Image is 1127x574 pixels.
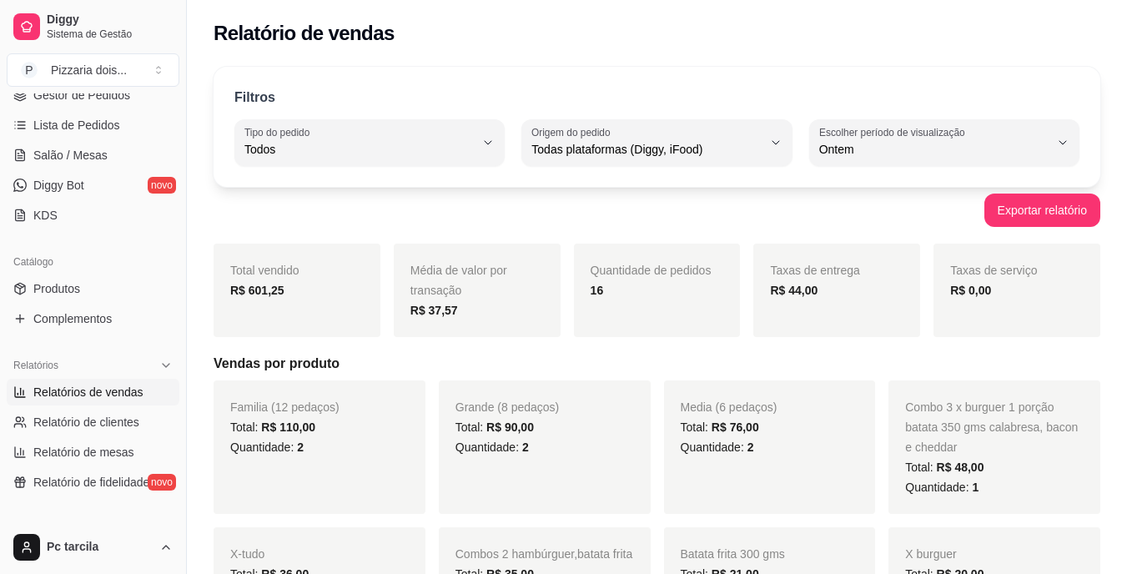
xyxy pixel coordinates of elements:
span: Combo 3 x burguer 1 porção batata 350 gms calabresa, bacon e cheddar [905,400,1078,454]
span: Batata frita 300 gms [681,547,785,561]
a: Produtos [7,275,179,302]
span: Quantidade: [230,441,304,454]
button: Exportar relatório [984,194,1100,227]
strong: 16 [591,284,604,297]
span: Total: [230,420,315,434]
a: Gestor de Pedidos [7,82,179,108]
span: KDS [33,207,58,224]
span: Grande (8 pedaços) [455,400,560,414]
label: Tipo do pedido [244,125,315,139]
button: Escolher período de visualizaçãoOntem [809,119,1079,166]
div: Pizzaria dois ... [51,62,127,78]
a: Lista de Pedidos [7,112,179,138]
span: Quantidade: [455,441,529,454]
a: Relatório de fidelidadenovo [7,469,179,496]
span: Familia (12 pedaços) [230,400,340,414]
span: Lista de Pedidos [33,117,120,133]
span: Relatório de fidelidade [33,474,149,491]
span: R$ 110,00 [261,420,315,434]
span: Todos [244,141,475,158]
button: Select a team [7,53,179,87]
h2: Relatório de vendas [214,20,395,47]
a: KDS [7,202,179,229]
span: Ontem [819,141,1049,158]
span: Total vendido [230,264,299,277]
span: Relatório de clientes [33,414,139,430]
button: Origem do pedidoTodas plataformas (Diggy, iFood) [521,119,792,166]
span: 2 [747,441,754,454]
span: Pc tarcila [47,540,153,555]
span: Quantidade: [905,481,979,494]
span: Combos 2 hambúrguer,batata frita [455,547,632,561]
span: Gestor de Pedidos [33,87,130,103]
a: Diggy Botnovo [7,172,179,199]
span: Todas plataformas (Diggy, iFood) [531,141,762,158]
span: Média de valor por transação [410,264,507,297]
span: Quantidade de pedidos [591,264,712,277]
span: 1 [972,481,979,494]
h5: Vendas por produto [214,354,1100,374]
span: Total: [681,420,759,434]
span: Relatório de mesas [33,444,134,461]
span: Total: [455,420,534,434]
span: R$ 48,00 [937,461,984,474]
p: Filtros [234,88,275,108]
a: Relatório de mesas [7,439,179,466]
button: Tipo do pedidoTodos [234,119,505,166]
span: R$ 90,00 [486,420,534,434]
strong: R$ 0,00 [950,284,991,297]
span: Media (6 pedaços) [681,400,777,414]
span: X burguer [905,547,956,561]
strong: R$ 37,57 [410,304,458,317]
div: Gerenciar [7,516,179,542]
div: Catálogo [7,249,179,275]
span: Taxas de entrega [770,264,859,277]
span: 2 [297,441,304,454]
span: Quantidade: [681,441,754,454]
span: Diggy [47,13,173,28]
span: X-tudo [230,547,264,561]
span: Taxas de serviço [950,264,1037,277]
button: Pc tarcila [7,527,179,567]
span: Salão / Mesas [33,147,108,164]
span: Produtos [33,280,80,297]
a: Complementos [7,305,179,332]
span: Sistema de Gestão [47,28,173,41]
strong: R$ 601,25 [230,284,284,297]
span: Diggy Bot [33,177,84,194]
a: DiggySistema de Gestão [7,7,179,47]
span: Relatórios de vendas [33,384,143,400]
label: Escolher período de visualização [819,125,970,139]
span: Total: [905,461,984,474]
span: 2 [522,441,529,454]
span: Complementos [33,310,112,327]
strong: R$ 44,00 [770,284,818,297]
a: Relatório de clientes [7,409,179,436]
span: Relatórios [13,359,58,372]
span: P [21,62,38,78]
span: R$ 76,00 [712,420,759,434]
a: Relatórios de vendas [7,379,179,405]
label: Origem do pedido [531,125,616,139]
a: Salão / Mesas [7,142,179,169]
